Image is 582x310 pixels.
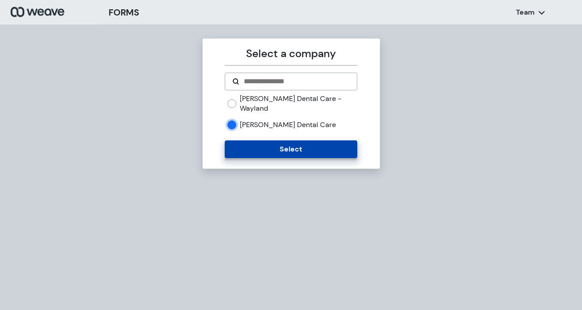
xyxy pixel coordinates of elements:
[225,140,357,158] button: Select
[240,94,357,113] label: [PERSON_NAME] Dental Care - Wayland
[109,6,139,19] h3: FORMS
[225,46,357,62] p: Select a company
[240,120,336,130] label: [PERSON_NAME] Dental Care
[243,76,350,87] input: Search
[516,8,535,17] p: Team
